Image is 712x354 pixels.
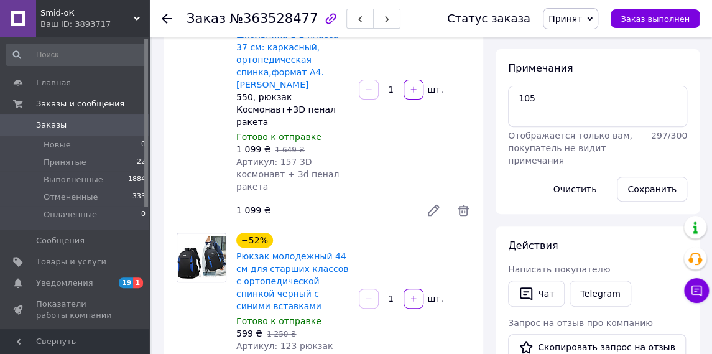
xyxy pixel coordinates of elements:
span: Уведомления [36,277,93,289]
span: Новые [44,139,71,151]
span: Выполненные [44,174,103,185]
a: Редактировать [421,198,446,223]
span: 0 [141,139,146,151]
span: Отображается только вам, покупатель не видит примечания [508,131,632,165]
button: Чат с покупателем [684,278,709,303]
button: Заказ выполнен [611,9,700,28]
span: Артикул: 157 3D космонавт + 3d пенал ракета [236,157,339,192]
div: шт. [425,83,445,96]
span: Оплаченные [44,209,97,220]
div: 1 099 ₴ [231,202,416,219]
div: 550, рюкзак Космонавт+3D пенал ракета [236,91,349,128]
a: Telegram [570,281,631,307]
span: Отмененные [44,192,98,203]
span: 0 [141,209,146,220]
span: Главная [36,77,71,88]
a: Рюкзак молодежный 44 cм для старших классов с ортопедической спинкой черный с синими вставками [236,251,348,311]
span: Заказ [187,11,226,26]
div: шт. [425,292,445,305]
div: Статус заказа [447,12,530,25]
span: 22 [137,157,146,168]
span: Заказы и сообщения [36,98,124,109]
span: Готово к отправке [236,132,321,142]
div: Вернуться назад [162,12,172,25]
span: 1884 [128,174,146,185]
span: Заказы [36,119,67,131]
span: 333 [132,192,146,203]
span: Действия [508,240,558,251]
span: Удалить [456,203,471,218]
img: Рюкзак молодежный 44 cм для старших классов с ортопедической спинкой черный с синими вставками [177,236,226,280]
span: 1 [133,277,143,288]
span: Заказ выполнен [621,14,690,24]
span: Примечания [508,62,573,74]
textarea: 105 [508,86,687,127]
span: Принят [548,14,582,24]
button: Чат [508,281,565,307]
span: Показатели работы компании [36,299,115,321]
span: Товары и услуги [36,256,106,268]
div: Ваш ID: 3893717 [40,19,149,30]
span: №363528477 [229,11,318,26]
div: −52% [236,233,273,248]
button: Очистить [543,177,608,202]
span: 599 ₴ [236,328,262,338]
span: Готово к отправке [236,316,321,326]
input: Поиск [6,44,147,66]
span: Запрос на отзыв про компанию [508,318,653,328]
span: 19 [119,277,133,288]
span: Принятые [44,157,86,168]
span: 297 / 300 [651,131,687,141]
span: 1 250 ₴ [267,330,296,338]
span: 1 099 ₴ [236,144,270,154]
button: Сохранить [617,177,687,202]
span: Написать покупателю [508,264,610,274]
a: 3D синий рюкзак КОСМОНАВТ для школьника 1-2 класса 37 см: каркасный, ортопедическая спинка,формат... [236,5,338,90]
span: Smid-оК [40,7,134,19]
span: Сообщения [36,235,85,246]
span: 1 649 ₴ [275,146,304,154]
